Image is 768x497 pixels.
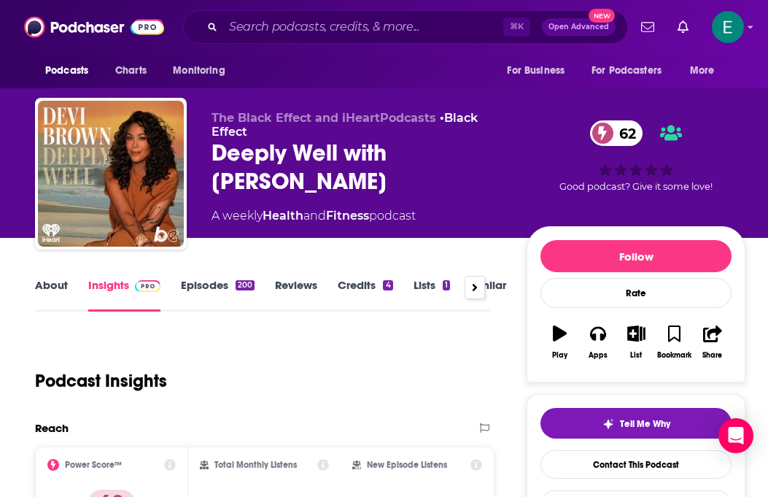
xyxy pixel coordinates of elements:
div: 1 [443,280,450,290]
a: Health [263,209,303,223]
button: open menu [35,57,107,85]
div: 4 [383,280,392,290]
div: 200 [236,280,255,290]
span: Tell Me Why [620,418,670,430]
button: open menu [680,57,733,85]
img: Deeply Well with Devi Brown [38,101,184,247]
h2: Total Monthly Listens [214,460,297,470]
div: Search podcasts, credits, & more... [183,10,628,44]
div: Open Intercom Messenger [718,418,753,453]
button: Show profile menu [712,11,744,43]
a: Reviews [275,278,317,312]
h2: Reach [35,421,69,435]
button: open menu [582,57,683,85]
a: Similar [470,278,506,312]
button: Share [694,316,732,369]
a: Episodes200 [181,278,255,312]
a: Lists1 [414,278,450,312]
a: About [35,278,68,312]
div: A weekly podcast [212,207,416,225]
span: For Podcasters [591,61,662,81]
span: Podcasts [45,61,88,81]
span: Charts [115,61,147,81]
button: Bookmark [655,316,693,369]
div: Apps [589,351,608,360]
div: Bookmark [657,351,691,360]
span: and [303,209,326,223]
h2: Power Score™ [65,460,122,470]
img: tell me why sparkle [602,418,614,430]
input: Search podcasts, credits, & more... [223,15,503,39]
span: 62 [605,120,643,146]
div: Play [552,351,567,360]
a: Show notifications dropdown [635,15,660,39]
div: 62Good podcast? Give it some love! [527,111,745,201]
a: Contact This Podcast [540,450,732,479]
div: Share [702,351,722,360]
a: Credits4 [338,278,392,312]
a: Show notifications dropdown [672,15,694,39]
img: Podchaser Pro [135,280,160,292]
img: User Profile [712,11,744,43]
button: tell me why sparkleTell Me Why [540,408,732,439]
button: Follow [540,240,732,272]
button: open menu [497,57,583,85]
a: Fitness [326,209,369,223]
button: Open AdvancedNew [542,18,616,36]
span: New [589,9,615,23]
span: The Black Effect and iHeartPodcasts [212,111,436,125]
h1: Podcast Insights [35,370,167,392]
span: For Business [507,61,565,81]
a: Charts [106,57,155,85]
span: Monitoring [173,61,225,81]
span: Logged in as ellien [712,11,744,43]
button: List [617,316,655,369]
a: InsightsPodchaser Pro [88,278,160,312]
button: open menu [163,57,244,85]
span: Open Advanced [548,23,609,31]
div: Rate [540,278,732,308]
span: More [690,61,715,81]
a: 62 [590,120,643,146]
h2: New Episode Listens [367,460,447,470]
button: Play [540,316,578,369]
span: ⌘ K [503,18,530,36]
div: List [630,351,642,360]
a: Black Effect [212,111,478,139]
button: Apps [579,316,617,369]
span: • [212,111,478,139]
img: Podchaser - Follow, Share and Rate Podcasts [24,13,164,41]
span: Good podcast? Give it some love! [559,181,713,192]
